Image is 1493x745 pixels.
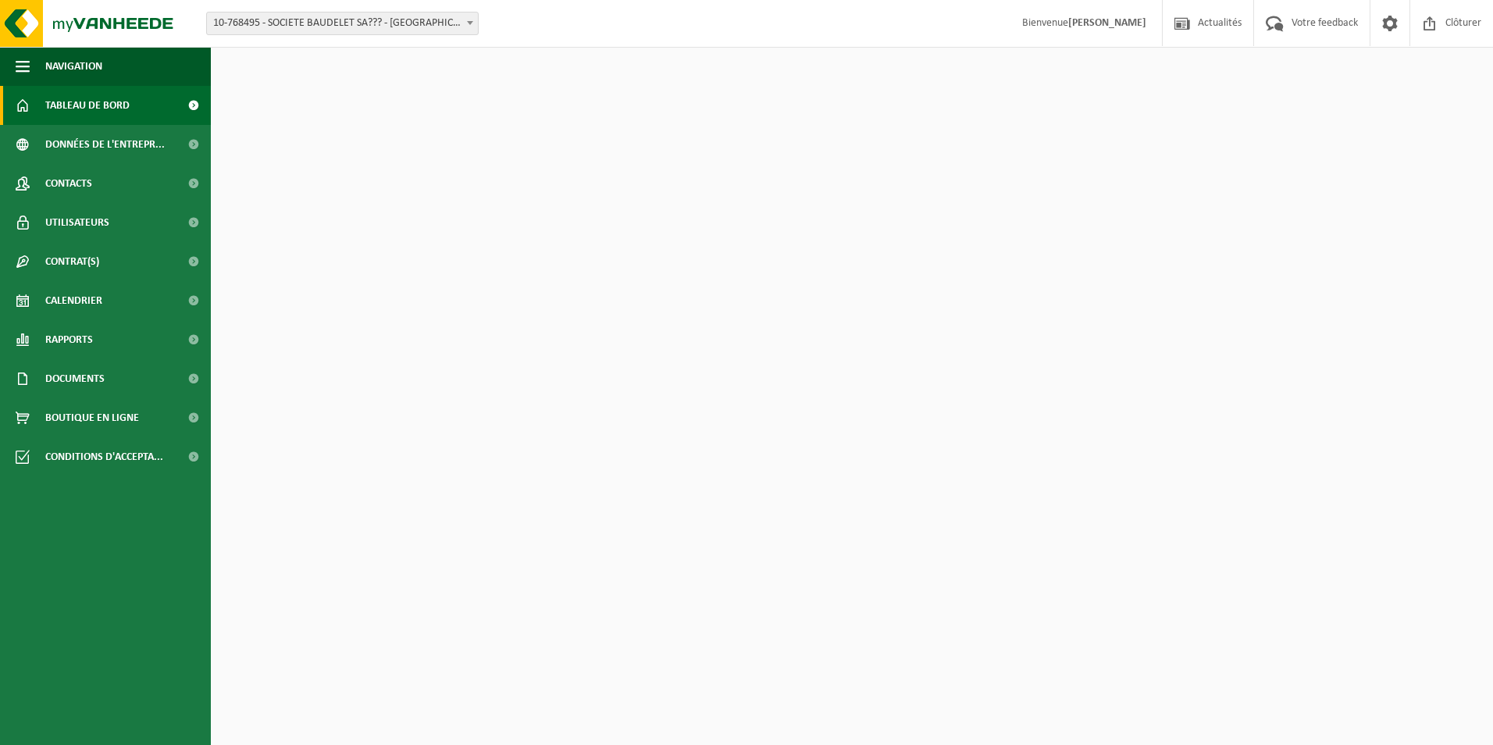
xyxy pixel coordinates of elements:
span: Navigation [45,47,102,86]
span: 10-768495 - SOCIETE BAUDELET SA??? - BLARINGHEM [206,12,479,35]
span: Contrat(s) [45,242,99,281]
span: Conditions d'accepta... [45,437,163,476]
span: Contacts [45,164,92,203]
span: Documents [45,359,105,398]
span: Données de l'entrepr... [45,125,165,164]
span: Calendrier [45,281,102,320]
span: Tableau de bord [45,86,130,125]
span: Boutique en ligne [45,398,139,437]
strong: [PERSON_NAME] [1068,17,1146,29]
span: Rapports [45,320,93,359]
span: 10-768495 - SOCIETE BAUDELET SA??? - BLARINGHEM [207,12,478,34]
span: Utilisateurs [45,203,109,242]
